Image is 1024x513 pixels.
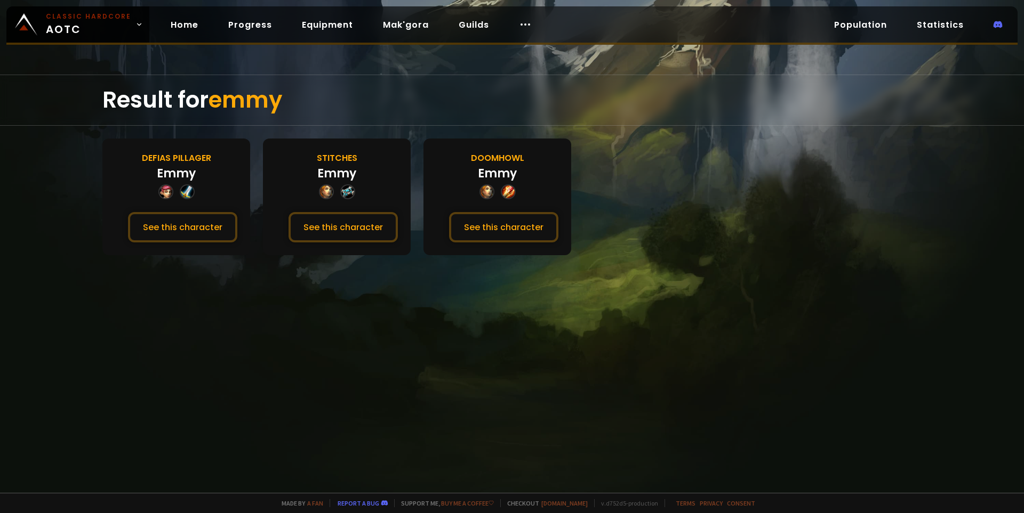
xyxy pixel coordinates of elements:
div: Stitches [317,151,357,165]
a: [DOMAIN_NAME] [541,499,588,507]
a: Statistics [908,14,972,36]
button: See this character [128,212,237,242]
span: v. d752d5 - production [594,499,658,507]
small: Classic Hardcore [46,12,131,21]
a: Population [826,14,895,36]
div: Defias Pillager [142,151,211,165]
a: Home [162,14,207,36]
a: Mak'gora [374,14,437,36]
button: See this character [449,212,558,242]
span: AOTC [46,12,131,37]
a: Progress [220,14,281,36]
div: Emmy [478,165,517,182]
span: Made by [275,499,323,507]
a: Consent [727,499,755,507]
a: Terms [676,499,695,507]
span: Checkout [500,499,588,507]
a: Report a bug [338,499,379,507]
span: emmy [209,84,282,116]
div: Emmy [157,165,196,182]
a: Equipment [293,14,362,36]
button: See this character [289,212,398,242]
div: Emmy [317,165,356,182]
a: Buy me a coffee [441,499,494,507]
div: Doomhowl [471,151,524,165]
a: Privacy [700,499,723,507]
div: Result for [102,75,922,125]
span: Support me, [394,499,494,507]
a: a fan [307,499,323,507]
a: Classic HardcoreAOTC [6,6,149,43]
a: Guilds [450,14,498,36]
